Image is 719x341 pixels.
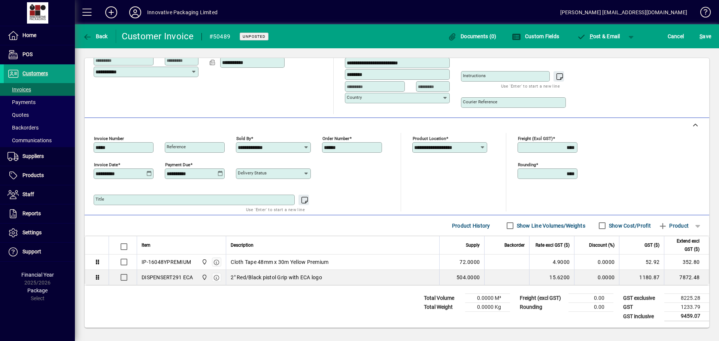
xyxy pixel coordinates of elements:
span: Settings [22,229,42,235]
button: Product [655,219,692,232]
a: Support [4,243,75,261]
mat-label: Instructions [463,73,486,78]
td: 0.0000 Kg [465,303,510,312]
button: Custom Fields [510,30,561,43]
a: Quotes [4,109,75,121]
a: Staff [4,185,75,204]
button: Cancel [666,30,686,43]
mat-label: Courier Reference [463,99,497,104]
a: Backorders [4,121,75,134]
span: S [700,33,703,39]
a: Communications [4,134,75,147]
td: 8225.28 [664,294,709,303]
span: Innovative Packaging [200,273,208,281]
button: Profile [123,6,147,19]
td: GST inclusive [619,312,664,321]
span: Products [22,172,44,178]
button: Back [81,30,110,43]
span: Documents (0) [448,33,497,39]
mat-label: Reference [167,144,186,149]
td: Total Weight [420,303,465,312]
span: Backorder [504,241,525,249]
span: Communications [7,137,52,143]
mat-label: Rounding [518,162,536,167]
a: POS [4,45,75,64]
button: Post & Email [573,30,624,43]
div: IP-16048YPREMIUM [142,258,191,266]
td: GST [619,303,664,312]
span: Cloth Tape 48mm x 30m Yellow Premium [231,258,328,266]
span: Product History [452,220,490,232]
span: POS [22,51,33,57]
mat-label: Country [347,95,362,100]
td: 7872.48 [664,270,709,285]
td: 52.92 [619,255,664,270]
span: Backorders [7,125,39,131]
a: Invoices [4,83,75,96]
span: Innovative Packaging [200,258,208,266]
span: Cancel [668,30,684,42]
td: 0.0000 M³ [465,294,510,303]
span: Home [22,32,36,38]
div: Customer Invoice [122,30,194,42]
span: Custom Fields [512,33,559,39]
mat-label: Invoice date [94,162,118,167]
span: Package [27,287,48,293]
mat-hint: Use 'Enter' to start a new line [246,205,305,214]
a: Suppliers [4,147,75,166]
span: 2" Red/Black pistol Grip with ECA logo [231,274,322,281]
a: Products [4,166,75,185]
td: 352.80 [664,255,709,270]
app-page-header-button: Back [75,30,116,43]
mat-label: Invoice number [94,136,124,141]
mat-label: Payment due [165,162,190,167]
div: Innovative Packaging Limited [147,6,218,18]
span: Item [142,241,151,249]
mat-label: Freight (excl GST) [518,136,553,141]
a: Knowledge Base [695,1,710,26]
span: Unposted [243,34,266,39]
span: Customers [22,70,48,76]
td: 0.0000 [574,255,619,270]
span: Product [658,220,689,232]
td: 1180.87 [619,270,664,285]
span: Quotes [7,112,29,118]
mat-label: Order number [322,136,349,141]
label: Show Line Volumes/Weights [515,222,585,229]
span: ost & Email [577,33,620,39]
span: 72.0000 [459,258,480,266]
span: GST ($) [644,241,659,249]
button: Add [99,6,123,19]
td: Total Volume [420,294,465,303]
span: ave [700,30,711,42]
span: Financial Year [21,272,54,278]
button: Product History [449,219,493,232]
span: P [590,33,593,39]
span: Invoices [7,86,31,92]
mat-label: Product location [413,136,446,141]
span: Description [231,241,254,249]
label: Show Cost/Profit [607,222,651,229]
span: Back [83,33,108,39]
td: Freight (excl GST) [516,294,568,303]
td: Rounding [516,303,568,312]
span: Rate excl GST ($) [536,241,570,249]
mat-label: Sold by [236,136,251,141]
div: [PERSON_NAME] [EMAIL_ADDRESS][DOMAIN_NAME] [560,6,687,18]
div: DISPENSERT291 ECA [142,274,193,281]
mat-hint: Use 'Enter' to start a new line [501,82,560,90]
span: Reports [22,210,41,216]
a: Home [4,26,75,45]
span: Support [22,249,41,255]
div: 4.9000 [534,258,570,266]
mat-label: Title [95,197,104,202]
span: Discount (%) [589,241,615,249]
td: GST exclusive [619,294,664,303]
button: Documents (0) [446,30,498,43]
td: 9459.07 [664,312,709,321]
td: 1233.79 [664,303,709,312]
span: Staff [22,191,34,197]
button: Save [698,30,713,43]
span: Extend excl GST ($) [669,237,700,253]
span: 504.0000 [456,274,480,281]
